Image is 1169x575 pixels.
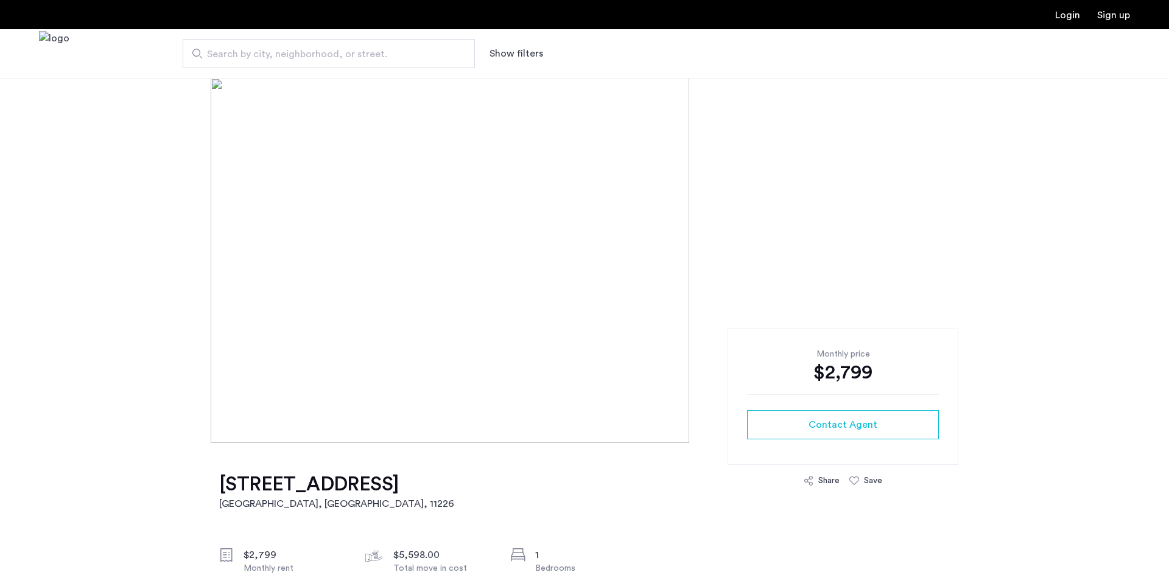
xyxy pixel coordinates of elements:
[818,475,840,487] div: Share
[219,472,454,497] h1: [STREET_ADDRESS]
[809,417,877,432] span: Contact Agent
[393,548,496,562] div: $5,598.00
[747,348,939,360] div: Monthly price
[864,475,882,487] div: Save
[244,562,346,574] div: Monthly rent
[490,46,543,61] button: Show or hide filters
[535,562,637,574] div: Bedrooms
[207,47,441,61] span: Search by city, neighborhood, or street.
[244,548,346,562] div: $2,799
[219,472,454,511] a: [STREET_ADDRESS][GEOGRAPHIC_DATA], [GEOGRAPHIC_DATA], 11226
[747,360,939,385] div: $2,799
[747,410,939,439] button: button
[39,31,69,77] img: logo
[1055,10,1080,20] a: Login
[1097,10,1130,20] a: Registration
[183,39,475,68] input: Apartment Search
[535,548,637,562] div: 1
[39,31,69,77] a: Cazamio Logo
[211,78,959,443] img: [object%20Object]
[219,497,454,511] h2: [GEOGRAPHIC_DATA], [GEOGRAPHIC_DATA] , 11226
